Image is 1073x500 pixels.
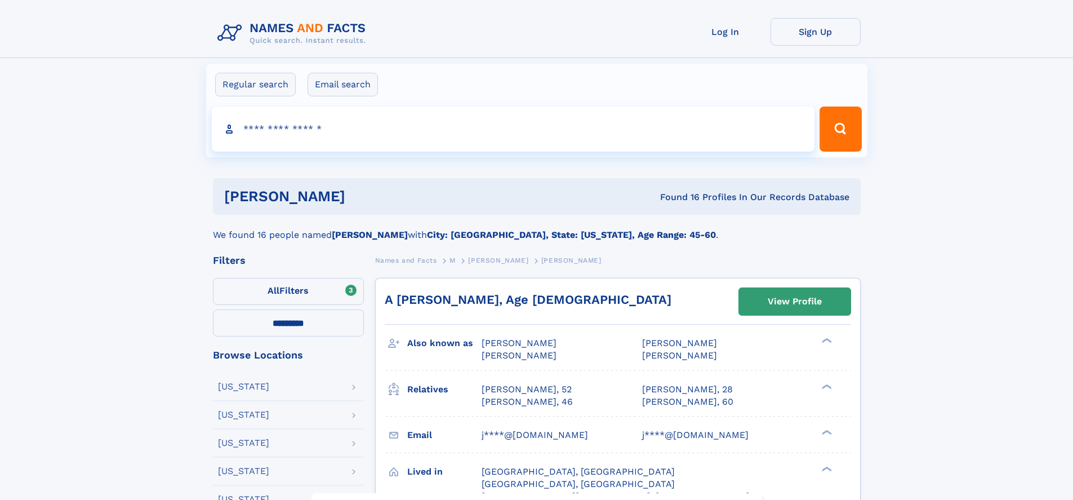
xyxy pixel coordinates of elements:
[218,382,269,391] div: [US_STATE]
[449,253,456,267] a: M
[215,73,296,96] label: Regular search
[212,107,815,152] input: search input
[680,18,771,46] a: Log In
[482,479,675,489] span: [GEOGRAPHIC_DATA], [GEOGRAPHIC_DATA]
[375,253,437,267] a: Names and Facts
[218,467,269,476] div: [US_STATE]
[819,383,832,390] div: ❯
[218,439,269,448] div: [US_STATE]
[468,253,528,267] a: [PERSON_NAME]
[213,255,364,266] div: Filters
[268,285,279,296] span: All
[449,256,456,264] span: M
[819,428,832,436] div: ❯
[739,288,851,315] a: View Profile
[407,380,482,399] h3: Relatives
[308,73,378,96] label: Email search
[427,229,716,240] b: City: [GEOGRAPHIC_DATA], State: [US_STATE], Age Range: 45-60
[819,337,832,344] div: ❯
[642,350,717,361] span: [PERSON_NAME]
[541,256,602,264] span: [PERSON_NAME]
[482,350,556,361] span: [PERSON_NAME]
[385,293,671,307] a: A [PERSON_NAME], Age [DEMOGRAPHIC_DATA]
[820,107,861,152] button: Search Button
[502,191,849,203] div: Found 16 Profiles In Our Records Database
[213,350,364,360] div: Browse Locations
[482,338,556,348] span: [PERSON_NAME]
[224,189,503,203] h1: [PERSON_NAME]
[771,18,861,46] a: Sign Up
[407,426,482,445] h3: Email
[482,396,573,408] a: [PERSON_NAME], 46
[218,410,269,419] div: [US_STATE]
[642,383,733,396] a: [PERSON_NAME], 28
[482,383,572,396] a: [PERSON_NAME], 52
[213,278,364,305] label: Filters
[819,465,832,472] div: ❯
[768,289,822,315] div: View Profile
[213,215,861,242] div: We found 16 people named with .
[407,462,482,481] h3: Lived in
[642,396,733,408] a: [PERSON_NAME], 60
[213,18,375,48] img: Logo Names and Facts
[482,466,675,477] span: [GEOGRAPHIC_DATA], [GEOGRAPHIC_DATA]
[407,334,482,353] h3: Also known as
[468,256,528,264] span: [PERSON_NAME]
[332,229,408,240] b: [PERSON_NAME]
[642,338,717,348] span: [PERSON_NAME]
